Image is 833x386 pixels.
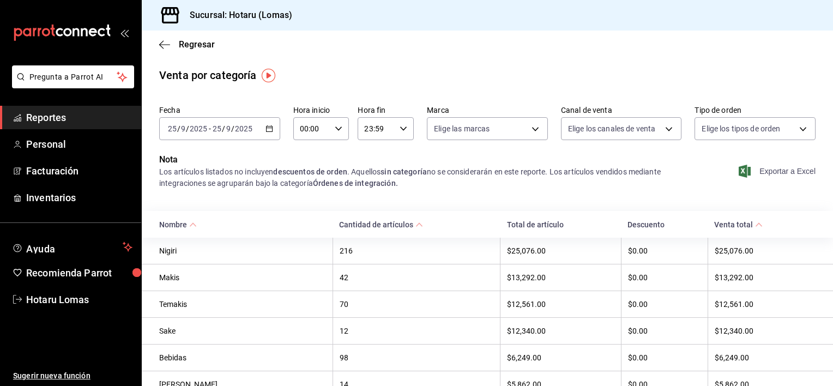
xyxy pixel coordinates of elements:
span: Pregunta a Parrot AI [29,71,117,83]
div: 42 [340,273,494,282]
p: Nota [159,153,681,166]
span: / [177,124,180,133]
button: Exportar a Excel [741,165,816,178]
div: Venta total [714,220,753,229]
div: $12,340.00 [507,327,614,335]
span: Nombre [159,220,197,229]
span: Elige los tipos de orden [702,123,780,134]
div: Nombre [159,220,187,229]
input: -- [226,124,231,133]
div: Nigiri [159,246,326,255]
div: $25,076.00 [715,246,816,255]
div: $12,340.00 [715,327,816,335]
div: $25,076.00 [507,246,614,255]
div: 12 [340,327,494,335]
span: Personal [26,137,132,152]
div: 70 [340,300,494,309]
div: $13,292.00 [715,273,816,282]
input: ---- [234,124,253,133]
label: Marca [427,106,548,114]
button: Pregunta a Parrot AI [12,65,134,88]
div: $0.00 [628,246,701,255]
span: / [222,124,225,133]
strong: sin categoría [381,167,427,176]
span: Elige las marcas [434,123,490,134]
div: Total de artículo [507,220,614,229]
strong: Órdenes de integración. [313,179,398,188]
span: Facturación [26,164,132,178]
label: Fecha [159,106,280,114]
div: $13,292.00 [507,273,614,282]
label: Hora inicio [293,106,349,114]
div: Sake [159,327,326,335]
div: $0.00 [628,327,701,335]
span: / [186,124,189,133]
span: Inventarios [26,190,132,205]
div: $0.00 [628,353,701,362]
img: Tooltip marker [262,69,275,82]
div: $6,249.00 [715,353,816,362]
span: Sugerir nueva función [13,370,132,382]
div: 216 [340,246,494,255]
span: Cantidad de artículos [339,220,423,229]
label: Tipo de orden [695,106,816,114]
label: Hora fin [358,106,414,114]
span: - [209,124,211,133]
button: open_drawer_menu [120,28,129,37]
span: Regresar [179,39,215,50]
div: $12,561.00 [715,300,816,309]
span: / [231,124,234,133]
button: Regresar [159,39,215,50]
span: Reportes [26,110,132,125]
div: $0.00 [628,300,701,309]
span: Elige los canales de venta [568,123,655,134]
div: 98 [340,353,494,362]
div: Bebidas [159,353,326,362]
div: $6,249.00 [507,353,614,362]
label: Canal de venta [561,106,682,114]
div: $0.00 [628,273,701,282]
div: $12,561.00 [507,300,614,309]
div: Makis [159,273,326,282]
a: Pregunta a Parrot AI [8,79,134,91]
input: ---- [189,124,208,133]
div: Descuento [627,220,701,229]
h3: Sucursal: Hotaru (Lomas) [181,9,292,22]
input: -- [167,124,177,133]
input: -- [212,124,222,133]
input: -- [180,124,186,133]
span: Ayuda [26,240,118,254]
div: Temakis [159,300,326,309]
strong: descuentos de orden [273,167,347,176]
span: Hotaru Lomas [26,292,132,307]
span: Venta total [714,220,763,229]
div: Cantidad de artículos [339,220,413,229]
div: Los artículos listados no incluyen . Aquellos no se considerarán en este reporte. Los artículos v... [159,166,681,189]
div: Venta por categoría [159,67,257,83]
span: Recomienda Parrot [26,266,132,280]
